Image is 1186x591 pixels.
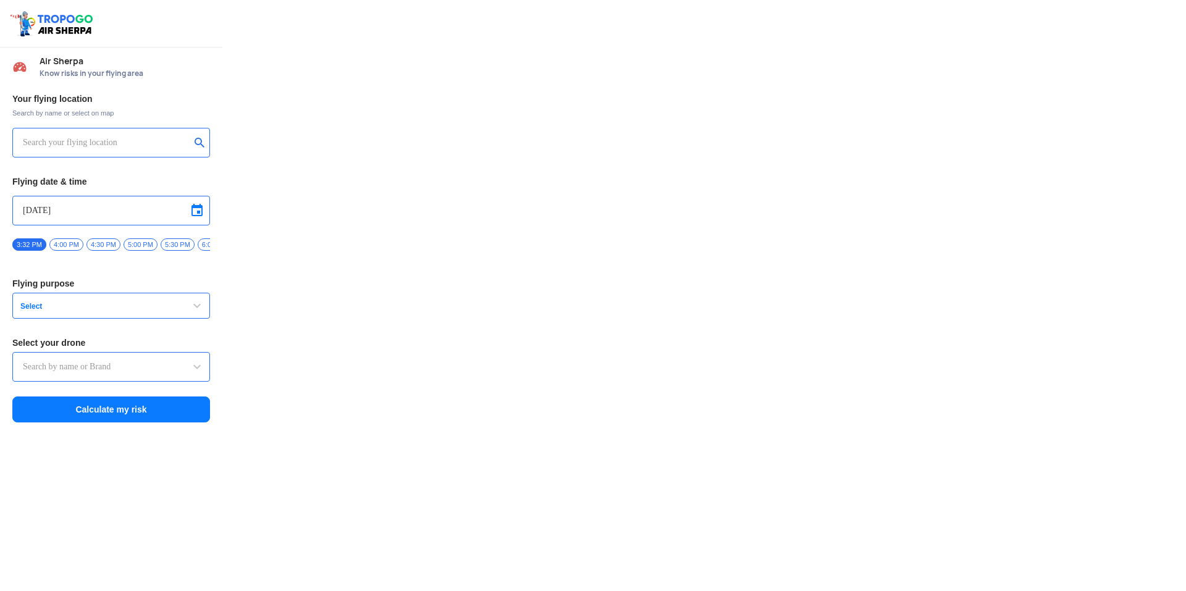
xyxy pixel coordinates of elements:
img: ic_tgdronemaps.svg [9,9,97,38]
span: 3:32 PM [12,238,46,251]
span: 4:30 PM [86,238,120,251]
span: Select [15,301,170,311]
button: Calculate my risk [12,396,210,422]
span: Know risks in your flying area [40,69,210,78]
span: 4:00 PM [49,238,83,251]
h3: Flying date & time [12,177,210,186]
span: 5:00 PM [124,238,158,251]
button: Select [12,293,210,319]
input: Search by name or Brand [23,359,200,374]
span: Search by name or select on map [12,108,210,118]
h3: Your flying location [12,94,210,103]
h3: Select your drone [12,338,210,347]
input: Select Date [23,203,200,218]
span: 6:00 PM [198,238,232,251]
span: Air Sherpa [40,56,210,66]
h3: Flying purpose [12,279,210,288]
input: Search your flying location [23,135,190,150]
span: 5:30 PM [161,238,195,251]
img: Risk Scores [12,59,27,74]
